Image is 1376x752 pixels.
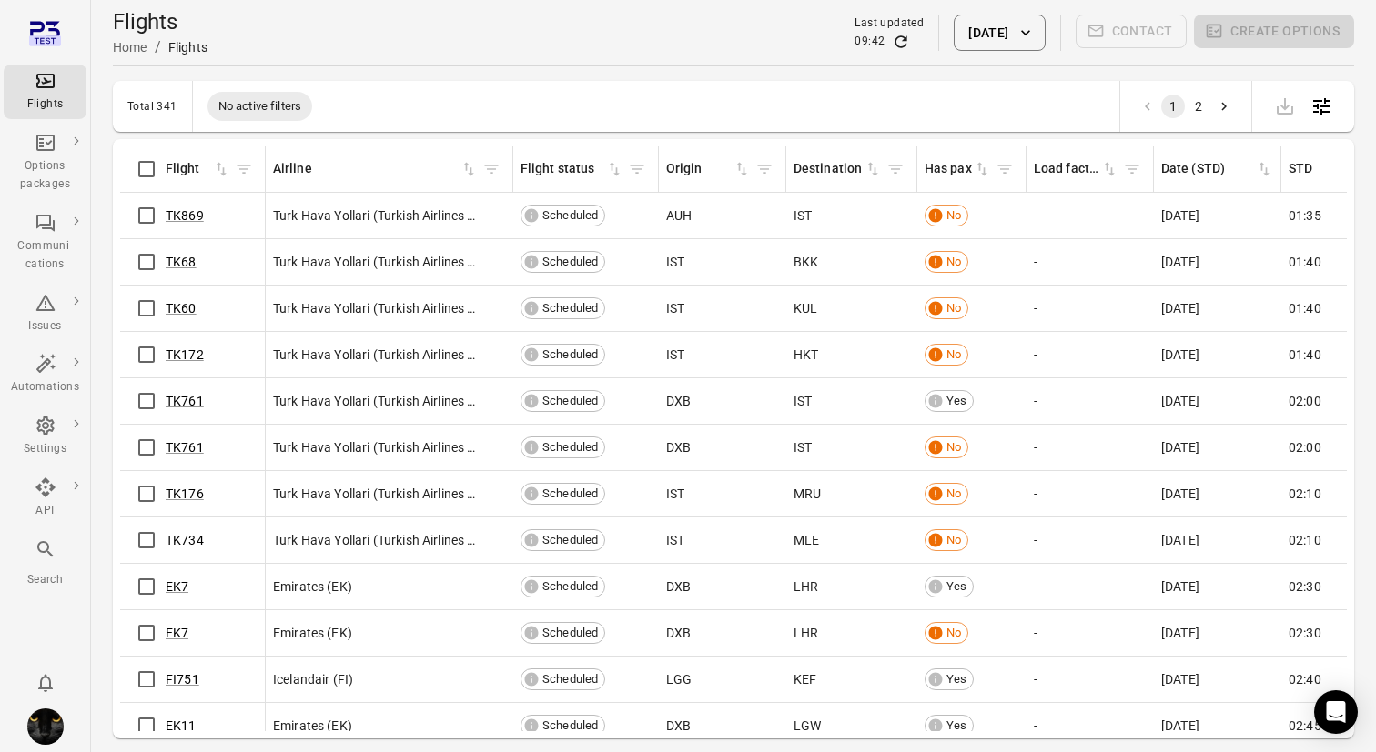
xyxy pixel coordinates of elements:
button: Open table configuration [1303,88,1340,125]
span: DXB [666,577,691,596]
span: Destination [794,159,882,179]
a: Automations [4,347,86,402]
span: Turk Hava Yollari (Turkish Airlines Co.) (TK) [273,299,481,317]
span: Turk Hava Yollari (Turkish Airlines Co.) (TK) [273,253,481,271]
a: TK761 [166,440,204,455]
div: - [1034,392,1147,410]
a: Issues [4,286,86,341]
a: TK68 [166,255,197,269]
a: TK761 [166,394,204,408]
div: - [1034,253,1147,271]
span: MRU [794,485,821,503]
span: 02:00 [1289,438,1321,456]
button: Filter by destination [882,155,909,183]
span: Origin [666,159,751,179]
span: 02:45 [1289,717,1321,735]
a: Options packages [4,126,86,199]
div: - [1034,717,1147,735]
span: Icelandair (FI) [273,670,353,688]
button: Filter by flight [230,155,258,183]
span: No [940,485,967,503]
div: 09:42 [855,33,885,51]
span: DXB [666,717,691,735]
h1: Flights [113,7,207,36]
span: Turk Hava Yollari (Turkish Airlines Co.) (TK) [273,392,481,410]
span: [DATE] [1161,624,1199,642]
a: TK60 [166,301,197,316]
button: page 1 [1161,95,1185,118]
li: / [155,36,161,58]
span: Please make a selection to export [1267,96,1303,114]
span: Filter by airline [478,155,505,183]
span: No [940,253,967,271]
span: IST [666,346,684,364]
span: Emirates (EK) [273,717,352,735]
span: Please make a selection to create communications [1076,15,1188,51]
div: - [1034,206,1147,225]
span: Yes [940,670,973,688]
div: Sort by flight status in ascending order [521,159,623,179]
span: Turk Hava Yollari (Turkish Airlines Co.) (TK) [273,531,481,549]
span: IST [794,392,812,410]
div: Open Intercom Messenger [1314,690,1358,734]
button: Go to next page [1212,95,1236,118]
span: IST [794,206,812,225]
button: Go to page 2 [1187,95,1210,118]
div: Has pax [925,159,973,179]
span: Scheduled [536,624,604,642]
span: 02:10 [1289,531,1321,549]
span: Scheduled [536,717,604,735]
span: 01:35 [1289,206,1321,225]
span: 02:30 [1289,577,1321,596]
span: 01:40 [1289,346,1321,364]
a: TK869 [166,208,204,223]
div: Sort by date (STD) in ascending order [1161,159,1273,179]
span: Scheduled [536,253,604,271]
div: Airline [273,159,460,179]
span: KEF [794,670,816,688]
div: - [1034,299,1147,317]
span: Yes [940,717,973,735]
span: Scheduled [536,438,604,456]
div: Options packages [11,157,79,194]
span: [DATE] [1161,577,1199,596]
span: Flight [166,159,230,179]
div: Flights [11,95,79,114]
span: Scheduled [536,299,604,317]
span: LHR [794,624,818,642]
button: [DATE] [954,15,1045,51]
div: Flight [166,159,212,179]
span: 01:40 [1289,253,1321,271]
div: Flight status [521,159,605,179]
span: [DATE] [1161,485,1199,503]
span: HKT [794,346,818,364]
button: Refresh data [892,33,910,51]
a: API [4,471,86,526]
span: 02:10 [1289,485,1321,503]
span: [DATE] [1161,531,1199,549]
a: TK734 [166,533,204,547]
span: IST [666,531,684,549]
span: Date (STD) [1161,159,1273,179]
div: Search [11,571,79,589]
button: Notifications [27,665,64,701]
span: IST [666,253,684,271]
div: - [1034,346,1147,364]
div: Sort by destination in ascending order [794,159,882,179]
div: Sort by STD in ascending order [1289,159,1373,179]
span: KUL [794,299,817,317]
div: Communi-cations [11,237,79,274]
div: Last updated [855,15,924,33]
span: LGW [794,717,821,735]
span: [DATE] [1161,346,1199,364]
span: [DATE] [1161,206,1199,225]
span: LHR [794,577,818,596]
nav: Breadcrumbs [113,36,207,58]
span: Scheduled [536,346,604,364]
span: IST [666,485,684,503]
span: No [940,438,967,456]
span: Yes [940,392,973,410]
nav: pagination navigation [1135,95,1237,118]
span: No [940,206,967,225]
